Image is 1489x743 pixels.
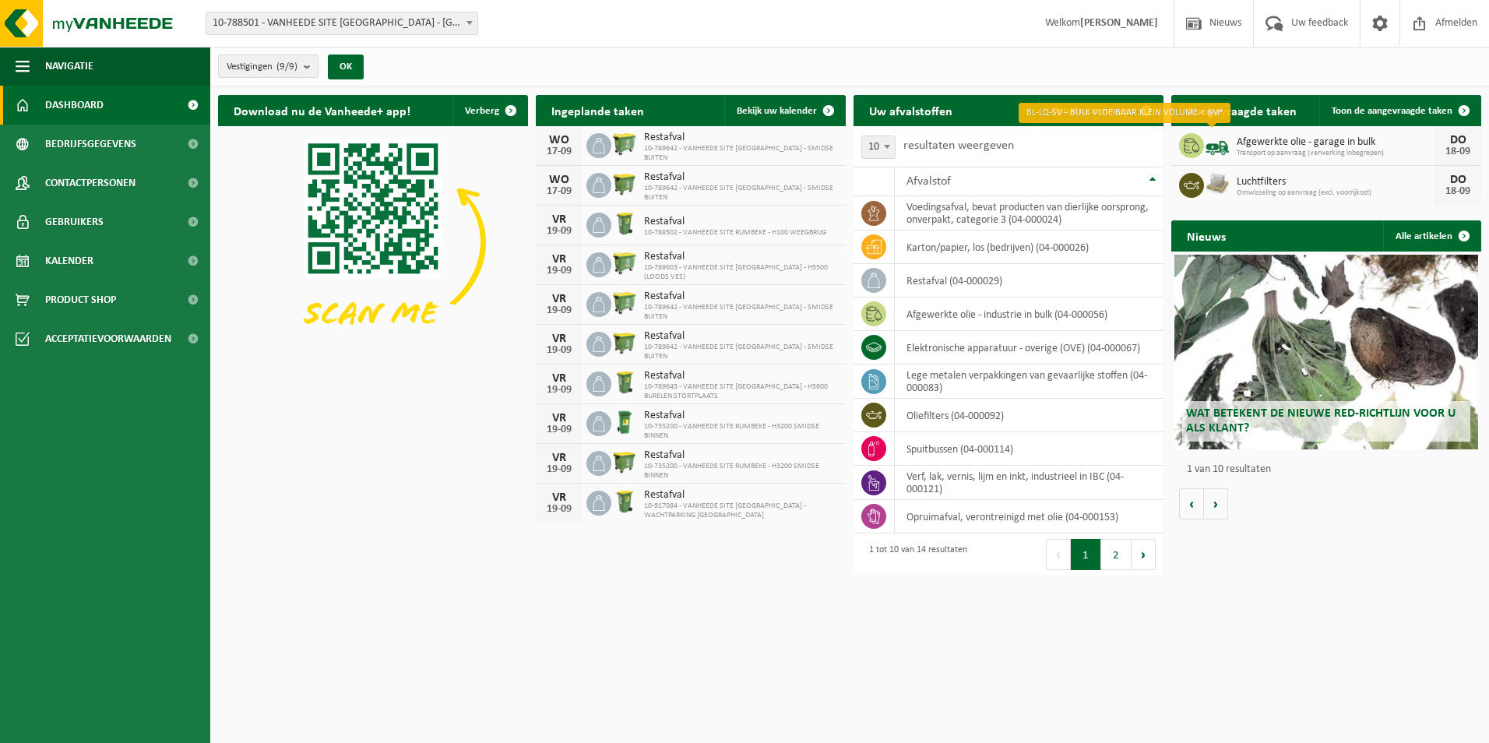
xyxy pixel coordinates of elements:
[895,298,1163,331] td: afgewerkte olie - industrie in bulk (04-000056)
[895,466,1163,500] td: verf, lak, vernis, lijm en inkt, industrieel in IBC (04-000121)
[45,280,116,319] span: Product Shop
[45,202,104,241] span: Gebruikers
[544,385,575,396] div: 19-09
[895,399,1163,432] td: oliefilters (04-000092)
[1442,146,1473,157] div: 18-09
[644,228,826,238] span: 10-788502 - VANHEEDE SITE RUMBEKE - H100 WEEGBRUG
[544,333,575,345] div: VR
[544,504,575,515] div: 19-09
[611,290,638,316] img: WB-0660-HPE-GN-50
[1237,136,1434,149] span: Afgewerkte olie - garage in bulk
[544,452,575,464] div: VR
[644,382,838,401] span: 10-789645 - VANHEEDE SITE [GEOGRAPHIC_DATA] - H5600 BURELEN STORTPLAATS
[1046,539,1071,570] button: Previous
[644,449,838,462] span: Restafval
[895,231,1163,264] td: karton/papier, los (bedrijven) (04-000026)
[45,86,104,125] span: Dashboard
[1237,176,1434,188] span: Luchtfilters
[1039,95,1162,126] a: Ophaling aanvragen
[644,462,838,481] span: 10-735200 - VANHEEDE SITE RUMBEKE - H3200 SMIDSE BINNEN
[1237,188,1434,198] span: Omwisseling op aanvraag (excl. voorrijkost)
[644,184,838,202] span: 10-789642 - VANHEEDE SITE [GEOGRAPHIC_DATA] - SMIDSE BUITEN
[644,263,838,282] span: 10-789603 - VANHEEDE SITE [GEOGRAPHIC_DATA] - H5500 (LOODS VES)
[544,412,575,424] div: VR
[45,319,171,358] span: Acceptatievoorwaarden
[544,186,575,197] div: 17-09
[45,241,93,280] span: Kalender
[1204,131,1230,157] img: BL-LQ-SV
[1171,220,1241,251] h2: Nieuws
[644,410,838,422] span: Restafval
[452,95,526,126] button: Verberg
[611,329,638,356] img: WB-1100-HPE-GN-50
[895,432,1163,466] td: spuitbussen (04-000114)
[276,62,297,72] count: (9/9)
[1237,149,1434,158] span: Transport op aanvraag (verwerking inbegrepen)
[45,125,136,164] span: Bedrijfsgegevens
[328,55,364,79] button: OK
[206,12,478,35] span: 10-788501 - VANHEEDE SITE RUMBEKE - RUMBEKE
[611,449,638,475] img: WB-1100-HPE-GN-50
[218,95,426,125] h2: Download nu de Vanheede+ app!
[544,372,575,385] div: VR
[611,171,638,197] img: WB-1100-HPE-GN-50
[544,345,575,356] div: 19-09
[895,331,1163,364] td: elektronische apparatuur - overige (OVE) (04-000067)
[644,132,838,144] span: Restafval
[1071,539,1101,570] button: 1
[544,266,575,276] div: 19-09
[1319,95,1480,126] a: Toon de aangevraagde taken
[544,226,575,237] div: 19-09
[854,95,968,125] h2: Uw afvalstoffen
[1080,17,1158,29] strong: [PERSON_NAME]
[544,174,575,186] div: WO
[903,139,1014,152] label: resultaten weergeven
[611,210,638,237] img: WB-0240-HPE-GN-50
[906,175,951,188] span: Afvalstof
[644,502,838,520] span: 10-917084 - VANHEEDE SITE [GEOGRAPHIC_DATA] - WACHTPARKING [GEOGRAPHIC_DATA]
[544,305,575,316] div: 19-09
[611,409,638,435] img: WB-0240-HPE-GN-01
[895,196,1163,231] td: voedingsafval, bevat producten van dierlijke oorsprong, onverpakt, categorie 3 (04-000024)
[544,424,575,435] div: 19-09
[644,171,838,184] span: Restafval
[544,293,575,305] div: VR
[644,144,838,163] span: 10-789642 - VANHEEDE SITE [GEOGRAPHIC_DATA] - SMIDSE BUITEN
[1442,174,1473,186] div: DO
[611,250,638,276] img: WB-0660-HPE-GN-50
[1051,106,1135,116] span: Ophaling aanvragen
[1186,407,1456,435] span: Wat betekent de nieuwe RED-richtlijn voor u als klant?
[1101,539,1132,570] button: 2
[45,164,136,202] span: Contactpersonen
[218,55,319,78] button: Vestigingen(9/9)
[544,253,575,266] div: VR
[1383,220,1480,252] a: Alle artikelen
[611,369,638,396] img: WB-0240-HPE-GN-50
[1171,95,1312,125] h2: Aangevraagde taken
[611,488,638,515] img: WB-0240-HPE-GN-50
[644,291,838,303] span: Restafval
[1132,539,1156,570] button: Next
[1204,488,1228,519] button: Volgende
[544,491,575,504] div: VR
[1179,488,1204,519] button: Vorige
[644,370,838,382] span: Restafval
[895,364,1163,399] td: lege metalen verpakkingen van gevaarlijke stoffen (04-000083)
[644,422,838,441] span: 10-735200 - VANHEEDE SITE RUMBEKE - H3200 SMIDSE BINNEN
[644,303,838,322] span: 10-789642 - VANHEEDE SITE [GEOGRAPHIC_DATA] - SMIDSE BUITEN
[861,537,967,572] div: 1 tot 10 van 14 resultaten
[1442,134,1473,146] div: DO
[544,213,575,226] div: VR
[644,343,838,361] span: 10-789642 - VANHEEDE SITE [GEOGRAPHIC_DATA] - SMIDSE BUITEN
[227,55,297,79] span: Vestigingen
[544,134,575,146] div: WO
[206,12,477,34] span: 10-788501 - VANHEEDE SITE RUMBEKE - RUMBEKE
[45,47,93,86] span: Navigatie
[644,251,838,263] span: Restafval
[895,264,1163,298] td: restafval (04-000029)
[1332,106,1452,116] span: Toon de aangevraagde taken
[895,500,1163,533] td: opruimafval, verontreinigd met olie (04-000153)
[544,464,575,475] div: 19-09
[611,131,638,157] img: WB-0660-HPE-GN-50
[644,489,838,502] span: Restafval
